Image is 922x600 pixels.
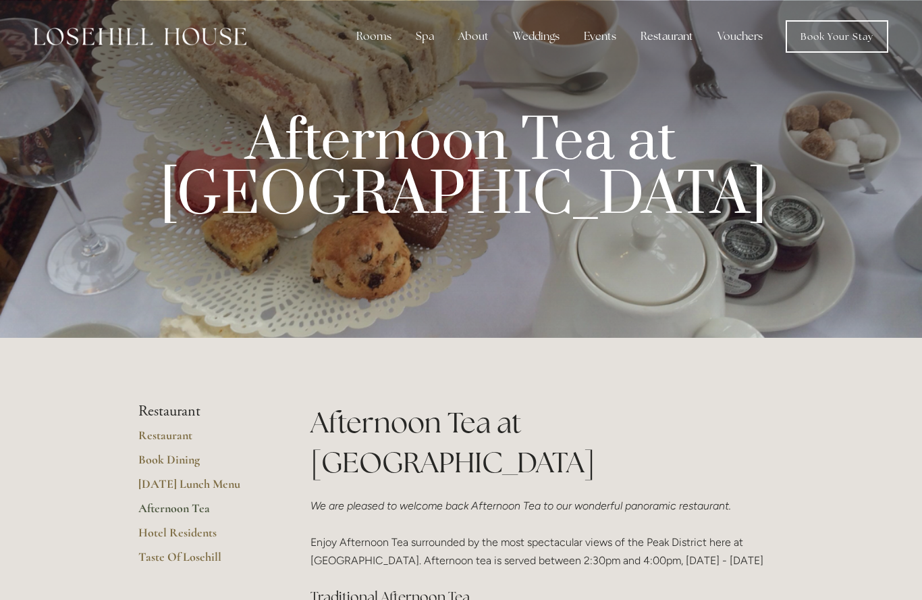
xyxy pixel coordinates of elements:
[138,452,267,476] a: Book Dining
[138,501,267,525] a: Afternoon Tea
[310,403,784,482] h1: Afternoon Tea at [GEOGRAPHIC_DATA]
[310,497,784,570] p: Enjoy Afternoon Tea surrounded by the most spectacular views of the Peak District here at [GEOGRA...
[346,23,402,50] div: Rooms
[138,428,267,452] a: Restaurant
[786,20,888,53] a: Book Your Stay
[630,23,704,50] div: Restaurant
[707,23,774,50] a: Vouchers
[310,499,731,512] em: We are pleased to welcome back Afternoon Tea to our wonderful panoramic restaurant.
[160,115,762,223] p: Afternoon Tea at [GEOGRAPHIC_DATA]
[573,23,627,50] div: Events
[138,525,267,549] a: Hotel Residents
[138,403,267,420] li: Restaurant
[405,23,445,50] div: Spa
[138,549,267,574] a: Taste Of Losehill
[34,28,246,45] img: Losehill House
[138,476,267,501] a: [DATE] Lunch Menu
[448,23,499,50] div: About
[502,23,570,50] div: Weddings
